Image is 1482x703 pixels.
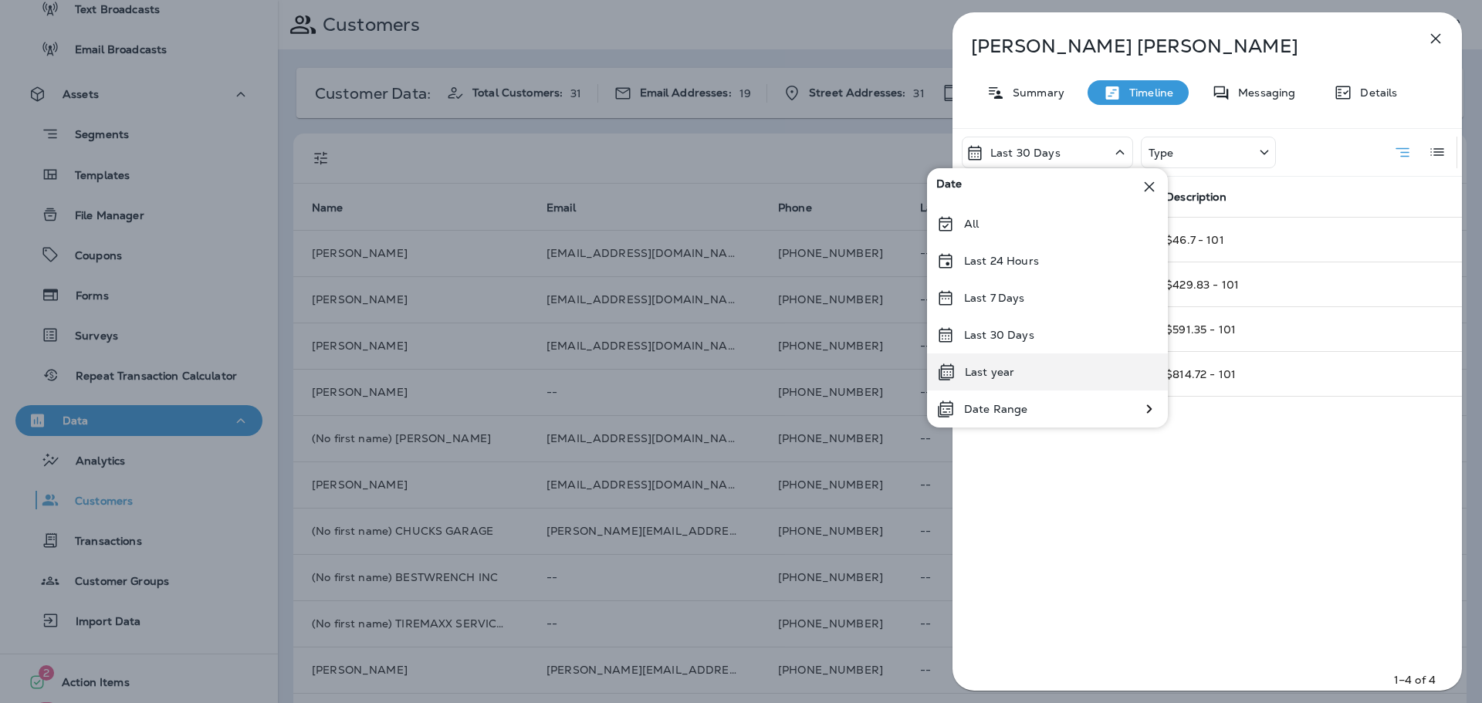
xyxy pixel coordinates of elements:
[1166,323,1236,336] span: $591.35 - 101
[936,177,963,196] span: Date
[964,218,979,230] p: All
[964,292,1025,304] p: Last 7 Days
[1166,367,1236,381] span: $814.72 - 101
[1387,137,1418,168] button: Summary View
[1166,191,1227,204] span: Description
[971,35,1392,57] p: [PERSON_NAME] [PERSON_NAME]
[1394,672,1436,688] p: 1–4 of 4
[1166,278,1239,292] span: $429.83 - 101
[964,403,1027,415] p: Date Range
[1122,86,1173,99] p: Timeline
[1149,147,1174,159] p: Type
[990,147,1061,159] p: Last 30 Days
[964,255,1039,267] p: Last 24 Hours
[1352,86,1397,99] p: Details
[1422,137,1453,167] button: Log View
[1005,86,1064,99] p: Summary
[1230,86,1295,99] p: Messaging
[1166,233,1224,247] span: $46.7 - 101
[965,366,1014,378] p: Last year
[964,329,1034,341] p: Last 30 Days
